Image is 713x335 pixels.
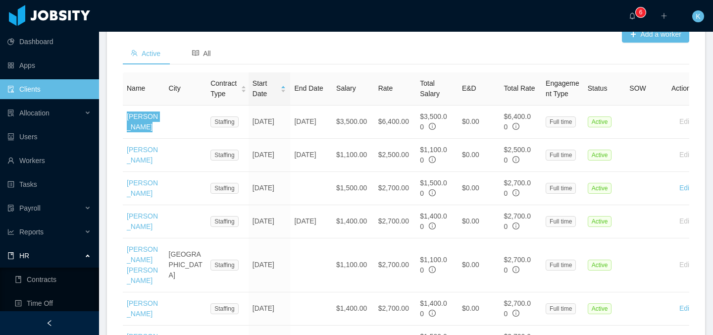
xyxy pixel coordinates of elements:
[7,32,91,52] a: icon: pie-chartDashboard
[462,151,479,159] span: $0.00
[249,205,291,238] td: [DATE]
[210,260,238,271] span: Staffing
[671,114,699,130] button: Edit
[504,84,535,92] span: Total Rate
[512,223,519,229] span: info-circle
[294,84,323,92] span: End Date
[671,301,699,317] button: Edit
[249,292,291,326] td: [DATE]
[588,303,612,314] span: Active
[671,147,699,163] button: Edit
[332,106,374,139] td: $3,500.00
[332,292,374,326] td: $1,400.00
[192,50,211,57] span: All
[504,299,531,318] span: $2,700.00
[588,116,612,127] span: Active
[127,179,158,197] a: [PERSON_NAME]
[280,84,286,91] div: Sort
[420,299,447,318] span: $1,400.00
[290,205,332,238] td: [DATE]
[290,139,332,172] td: [DATE]
[19,204,41,212] span: Payroll
[249,106,291,139] td: [DATE]
[210,216,238,227] span: Staffing
[127,112,158,131] a: [PERSON_NAME]
[19,252,29,260] span: HR
[588,84,608,92] span: Status
[210,116,238,127] span: Staffing
[249,139,291,172] td: [DATE]
[165,238,207,292] td: [GEOGRAPHIC_DATA]
[131,50,160,57] span: Active
[429,223,436,229] span: info-circle
[546,183,576,194] span: Full time
[588,260,612,271] span: Active
[241,85,247,88] i: icon: caret-up
[429,310,436,317] span: info-circle
[127,212,158,230] a: [PERSON_NAME]
[588,216,612,227] span: Active
[462,184,479,192] span: $0.00
[7,151,91,170] a: icon: userWorkers
[210,78,237,99] span: Contract Type
[332,205,374,238] td: $1,400.00
[696,10,700,22] span: K
[7,127,91,147] a: icon: robotUsers
[420,179,447,197] span: $1,500.00
[249,238,291,292] td: [DATE]
[429,189,436,196] span: info-circle
[462,304,479,312] span: $0.00
[420,146,447,164] span: $1,100.00
[546,303,576,314] span: Full time
[588,150,612,161] span: Active
[546,79,579,98] span: Engagement Type
[462,217,479,225] span: $0.00
[420,256,447,274] span: $1,100.00
[7,110,14,116] i: icon: solution
[429,123,436,130] span: info-circle
[281,88,286,91] i: icon: caret-down
[210,150,238,161] span: Staffing
[512,310,519,317] span: info-circle
[671,84,694,92] span: Actions
[210,303,238,314] span: Staffing
[504,256,531,274] span: $2,700.00
[131,50,138,56] i: icon: team
[671,214,699,229] button: Edit
[290,106,332,139] td: [DATE]
[249,172,291,205] td: [DATE]
[127,299,158,318] a: [PERSON_NAME]
[127,84,145,92] span: Name
[504,179,531,197] span: $2,700.00
[588,183,612,194] span: Active
[462,117,479,125] span: $0.00
[462,261,479,269] span: $0.00
[374,238,416,292] td: $2,700.00
[374,172,416,205] td: $2,700.00
[374,139,416,172] td: $2,500.00
[241,84,247,91] div: Sort
[504,112,531,131] span: $6,400.00
[661,12,667,19] i: icon: plus
[7,79,91,99] a: icon: auditClients
[420,112,447,131] span: $3,500.00
[512,123,519,130] span: info-circle
[15,293,91,313] a: icon: profileTime Off
[504,212,531,230] span: $2,700.00
[374,205,416,238] td: $2,700.00
[546,150,576,161] span: Full time
[241,88,247,91] i: icon: caret-down
[7,228,14,235] i: icon: line-chart
[210,183,238,194] span: Staffing
[378,84,393,92] span: Rate
[374,292,416,326] td: $2,700.00
[374,106,416,139] td: $6,400.00
[512,156,519,163] span: info-circle
[7,174,91,194] a: icon: profileTasks
[332,139,374,172] td: $1,100.00
[420,79,440,98] span: Total Salary
[127,245,158,284] a: [PERSON_NAME] [PERSON_NAME]
[671,257,699,273] button: Edit
[192,50,199,56] i: icon: read
[671,180,699,196] button: Edit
